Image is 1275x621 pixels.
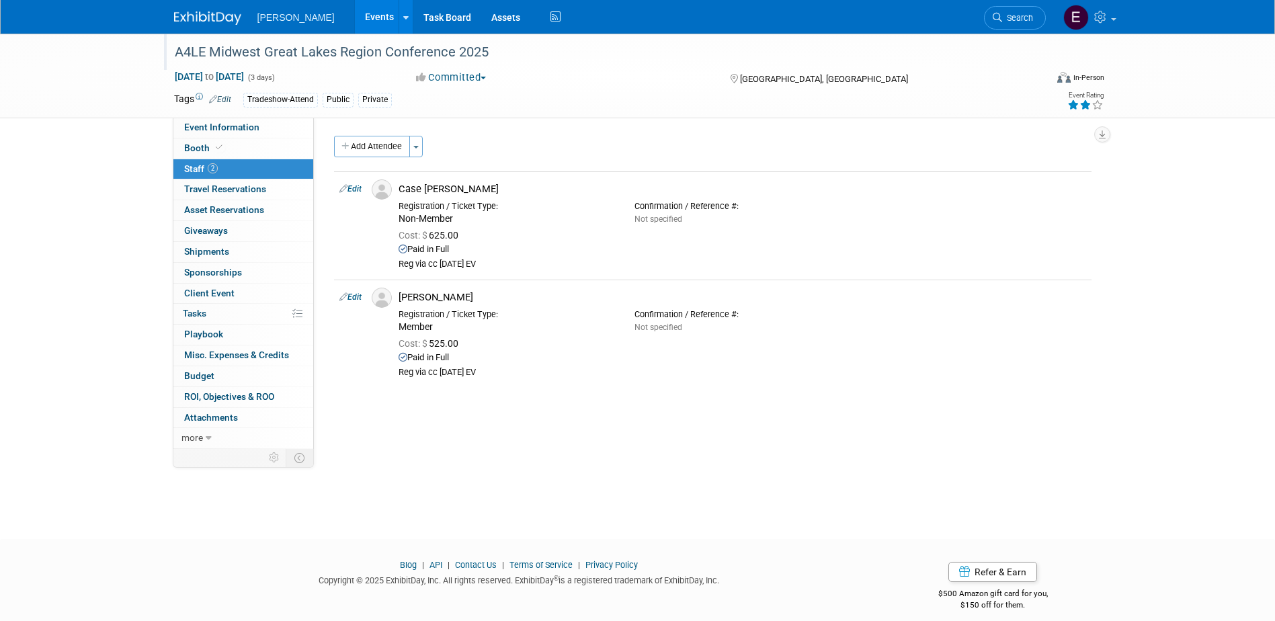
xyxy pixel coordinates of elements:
div: Event Format [966,70,1105,90]
span: Misc. Expenses & Credits [184,349,289,360]
span: [GEOGRAPHIC_DATA], [GEOGRAPHIC_DATA] [740,74,908,84]
div: Registration / Ticket Type: [399,201,614,212]
span: Client Event [184,288,235,298]
sup: ® [554,575,559,582]
span: [DATE] [DATE] [174,71,245,83]
span: ROI, Objectives & ROO [184,391,274,402]
div: A4LE Midwest Great Lakes Region Conference 2025 [170,40,1026,65]
span: to [203,71,216,82]
a: Asset Reservations [173,200,313,220]
a: Misc. Expenses & Credits [173,345,313,366]
span: Staff [184,163,218,174]
a: Edit [209,95,231,104]
div: Case [PERSON_NAME] [399,183,1086,196]
a: Booth [173,138,313,159]
a: Attachments [173,408,313,428]
div: Private [358,93,392,107]
div: Paid in Full [399,352,1086,364]
div: Public [323,93,354,107]
div: Registration / Ticket Type: [399,309,614,320]
a: Client Event [173,284,313,304]
a: Edit [339,292,362,302]
div: Member [399,321,614,333]
div: Event Rating [1067,92,1104,99]
a: Budget [173,366,313,386]
a: Contact Us [455,560,497,570]
a: Terms of Service [509,560,573,570]
i: Booth reservation complete [216,144,222,151]
div: Confirmation / Reference #: [634,201,850,212]
div: [PERSON_NAME] [399,291,1086,304]
span: Attachments [184,412,238,423]
span: Asset Reservations [184,204,264,215]
img: ExhibitDay [174,11,241,25]
span: Not specified [634,214,682,224]
span: | [444,560,453,570]
a: more [173,428,313,448]
span: Booth [184,142,225,153]
span: Event Information [184,122,259,132]
span: [PERSON_NAME] [257,12,335,23]
span: Search [1002,13,1033,23]
button: Add Attendee [334,136,410,157]
span: | [419,560,427,570]
a: Event Information [173,118,313,138]
div: In-Person [1073,73,1104,83]
div: Reg via cc [DATE] EV [399,259,1086,270]
a: Edit [339,184,362,194]
a: Shipments [173,242,313,262]
a: Staff2 [173,159,313,179]
span: more [181,432,203,443]
span: | [499,560,507,570]
div: Tradeshow-Attend [243,93,318,107]
span: Cost: $ [399,338,429,349]
img: Format-Inperson.png [1057,72,1071,83]
td: Tags [174,92,231,108]
span: 525.00 [399,338,464,349]
a: Tasks [173,304,313,324]
td: Toggle Event Tabs [286,449,313,466]
div: Non-Member [399,213,614,225]
a: Playbook [173,325,313,345]
img: Associate-Profile-5.png [372,288,392,308]
a: Travel Reservations [173,179,313,200]
a: Blog [400,560,417,570]
span: Budget [184,370,214,381]
a: Search [984,6,1046,30]
a: ROI, Objectives & ROO [173,387,313,407]
span: | [575,560,583,570]
span: 2 [208,163,218,173]
span: 625.00 [399,230,464,241]
span: Travel Reservations [184,183,266,194]
div: Reg via cc [DATE] EV [399,367,1086,378]
span: Shipments [184,246,229,257]
span: Playbook [184,329,223,339]
img: Associate-Profile-5.png [372,179,392,200]
a: Privacy Policy [585,560,638,570]
div: Paid in Full [399,244,1086,255]
div: $500 Amazon gift card for you, [885,579,1102,610]
td: Personalize Event Tab Strip [263,449,286,466]
a: Refer & Earn [948,562,1037,582]
span: (3 days) [247,73,275,82]
span: Cost: $ [399,230,429,241]
span: Sponsorships [184,267,242,278]
div: Copyright © 2025 ExhibitDay, Inc. All rights reserved. ExhibitDay is a registered trademark of Ex... [174,571,865,587]
span: Giveaways [184,225,228,236]
span: Not specified [634,323,682,332]
a: API [429,560,442,570]
button: Committed [411,71,491,85]
div: $150 off for them. [885,599,1102,611]
div: Confirmation / Reference #: [634,309,850,320]
span: Tasks [183,308,206,319]
a: Giveaways [173,221,313,241]
a: Sponsorships [173,263,313,283]
img: Emy Volk [1063,5,1089,30]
